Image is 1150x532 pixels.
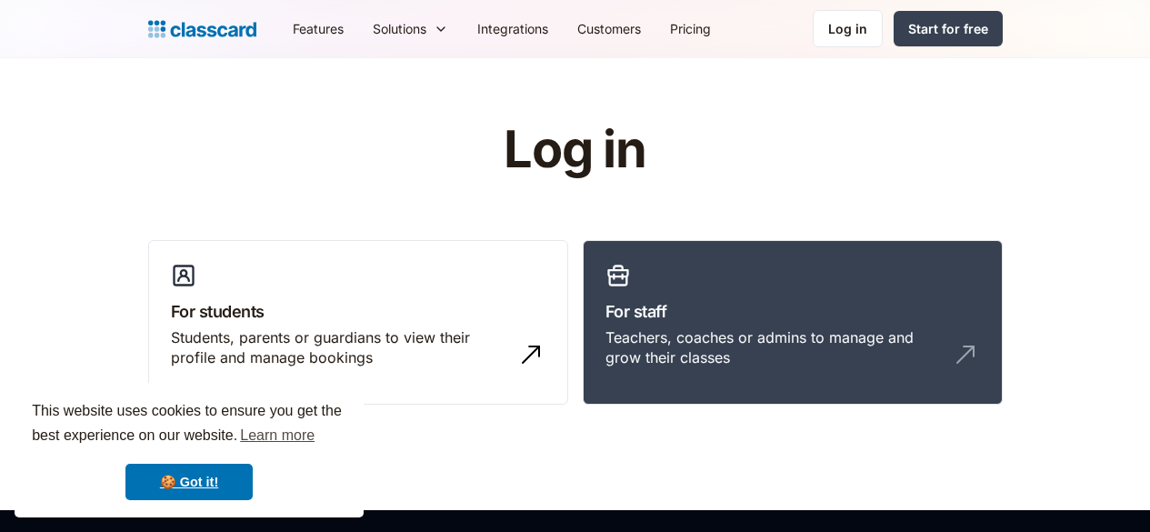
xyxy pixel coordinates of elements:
[373,19,426,38] div: Solutions
[358,8,463,49] div: Solutions
[908,19,988,38] div: Start for free
[32,400,346,449] span: This website uses cookies to ensure you get the best experience on our website.
[655,8,725,49] a: Pricing
[125,464,253,500] a: dismiss cookie message
[171,299,545,324] h3: For students
[563,8,655,49] a: Customers
[463,8,563,49] a: Integrations
[148,240,568,406] a: For studentsStudents, parents or guardians to view their profile and manage bookings
[605,327,944,368] div: Teachers, coaches or admins to manage and grow their classes
[286,122,864,178] h1: Log in
[828,19,867,38] div: Log in
[278,8,358,49] a: Features
[813,10,883,47] a: Log in
[171,327,509,368] div: Students, parents or guardians to view their profile and manage bookings
[605,299,980,324] h3: For staff
[15,383,364,517] div: cookieconsent
[148,16,256,42] a: home
[237,422,317,449] a: learn more about cookies
[583,240,1003,406] a: For staffTeachers, coaches or admins to manage and grow their classes
[894,11,1003,46] a: Start for free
